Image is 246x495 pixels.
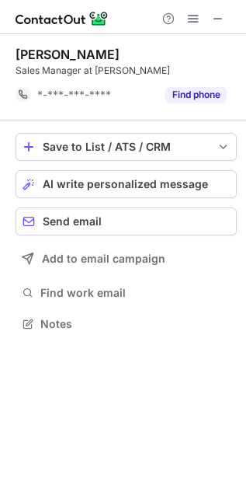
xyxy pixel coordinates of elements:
span: Find work email [40,286,230,300]
button: Send email [16,207,237,235]
span: Add to email campaign [42,253,165,265]
span: Notes [40,317,230,331]
button: Find work email [16,282,237,304]
span: Send email [43,215,102,228]
span: AI write personalized message [43,178,208,190]
button: save-profile-one-click [16,133,237,161]
div: Save to List / ATS / CRM [43,141,210,153]
button: Reveal Button [165,87,227,103]
button: Notes [16,313,237,335]
button: Add to email campaign [16,245,237,273]
div: Sales Manager at [PERSON_NAME] [16,64,237,78]
div: [PERSON_NAME] [16,47,120,62]
img: ContactOut v5.3.10 [16,9,109,28]
button: AI write personalized message [16,170,237,198]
